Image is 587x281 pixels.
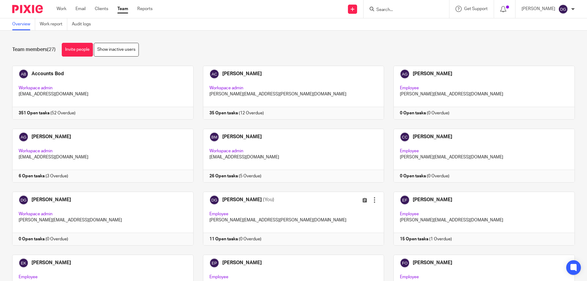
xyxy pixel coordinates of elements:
a: Reports [137,6,153,12]
a: Email [76,6,86,12]
a: Work [57,6,66,12]
a: Team [117,6,128,12]
span: (27) [47,47,56,52]
p: [PERSON_NAME] [522,6,555,12]
img: svg%3E [558,4,568,14]
a: Show inactive users [94,43,139,57]
a: Invite people [62,43,93,57]
a: Clients [95,6,108,12]
a: Audit logs [72,18,95,30]
img: Pixie [12,5,43,13]
input: Search [376,7,431,13]
a: Overview [12,18,35,30]
h1: Team members [12,46,56,53]
a: Work report [40,18,67,30]
span: Get Support [464,7,488,11]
